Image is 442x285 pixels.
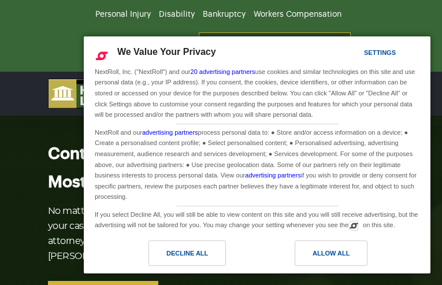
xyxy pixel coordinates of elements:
a: 20 advertising partners [191,68,255,75]
div: If you select Decline All, you will still be able to view content on this site and you will still... [92,206,422,232]
a: Allow All [257,240,424,272]
a: Decline All [91,240,257,272]
a: advertising partners [142,129,198,136]
span: Contact One Of [US_STATE]’s [48,146,273,162]
div: NextRoll, Inc. ("NextRoll") and our use cookies and similar technologies on this site and use per... [92,65,422,121]
a: Disability [159,10,195,18]
div: NextRoll and our process personal data to: ● Store and/or access information on a device; ● Creat... [92,124,422,203]
span: We Value Your Privacy [117,47,216,57]
div: Decline All [166,247,208,260]
a: Personal Injury [95,10,151,18]
p: No matter where you are in [US_STATE], we are here 24/7 to help you with your case. Contact us [D... [48,203,372,264]
a: Workers Compensation [254,10,341,18]
a: Bankruptcy [203,10,246,18]
a: advertising partners [245,172,301,179]
a: Contact us [DATE][PHONE_NUMBER] [199,32,351,65]
div: Settings [364,46,396,59]
div: Allow All [313,247,350,260]
img: logo [48,79,152,109]
a: Settings [344,43,372,65]
span: Most [48,174,86,190]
